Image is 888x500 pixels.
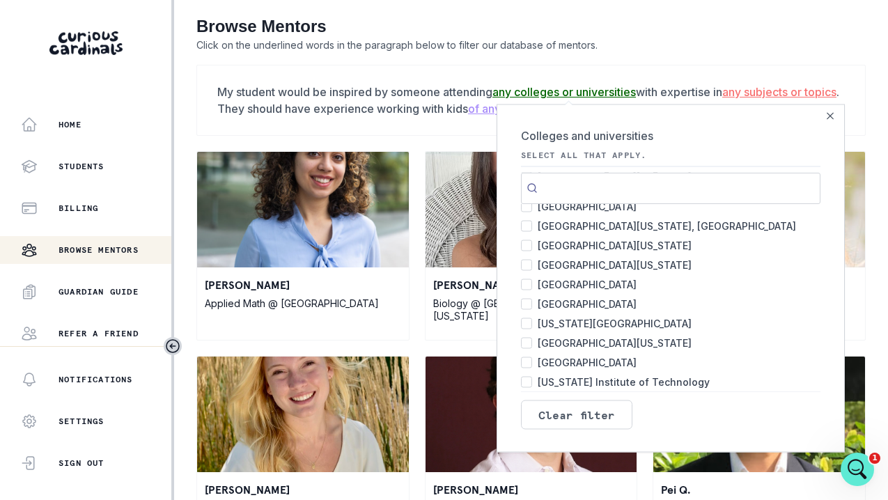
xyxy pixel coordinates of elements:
[521,400,632,429] button: Clear filter
[521,127,820,143] h2: Colleges and universities
[59,286,139,297] p: Guardian Guide
[538,352,637,372] span: [GEOGRAPHIC_DATA]
[185,356,221,384] span: disappointed reaction
[538,294,637,313] span: [GEOGRAPHIC_DATA]
[521,259,532,270] input: [GEOGRAPHIC_DATA][US_STATE]
[661,481,857,498] p: Pei Q.
[258,356,294,384] span: smiley reaction
[196,151,410,341] a: Victoria D.'s profile photo[PERSON_NAME]Applied Math @ [GEOGRAPHIC_DATA]
[538,333,692,352] span: [GEOGRAPHIC_DATA][US_STATE]
[722,85,836,99] u: any subjects or topics
[193,356,213,384] span: 😞
[521,337,532,348] input: [GEOGRAPHIC_DATA][US_STATE]
[205,276,401,293] p: [PERSON_NAME]
[425,151,638,341] a: Jenna G.'s profile photo[PERSON_NAME]Biology @ [GEOGRAPHIC_DATA][US_STATE]
[221,356,258,384] span: neutral face reaction
[184,401,295,412] a: Open in help center
[521,240,532,251] input: [GEOGRAPHIC_DATA][US_STATE]
[59,416,104,427] p: Settings
[426,357,637,472] img: Mark D.'s profile photo
[59,119,81,130] p: Home
[841,453,874,486] iframe: Intercom live chat
[521,149,820,160] p: Select all that apply.
[197,152,409,267] img: Victoria D.'s profile photo
[49,31,123,55] img: Curious Cardinals Logo
[196,37,866,54] p: Click on the underlined words in the paragraph below to filter our database of mentors.
[9,6,36,32] button: go back
[59,328,139,339] p: Refer a friend
[521,201,532,212] input: [GEOGRAPHIC_DATA]
[59,244,139,256] p: Browse Mentors
[521,172,820,203] input: Search
[164,337,182,355] button: Toggle sidebar
[426,152,637,267] img: Jenna G.'s profile photo
[419,6,445,32] button: Collapse window
[59,161,104,172] p: Students
[196,17,866,37] h2: Browse Mentors
[521,298,532,309] input: [GEOGRAPHIC_DATA]
[217,84,845,117] p: My student would be inspired by someone attending with expertise in . They should have experience...
[538,196,637,216] span: [GEOGRAPHIC_DATA]
[59,203,98,214] p: Billing
[521,220,532,231] input: [GEOGRAPHIC_DATA][US_STATE], [GEOGRAPHIC_DATA]
[492,85,636,99] u: any colleges or universities
[521,279,532,290] input: [GEOGRAPHIC_DATA]
[521,376,532,387] input: [US_STATE] Institute of Technology
[538,372,710,391] span: [US_STATE] Institute of Technology
[538,216,796,235] span: [GEOGRAPHIC_DATA][US_STATE], [GEOGRAPHIC_DATA]
[433,297,630,322] p: Biology @ [GEOGRAPHIC_DATA][US_STATE]
[468,102,524,116] u: of any age
[445,6,470,31] div: Close
[538,255,692,274] span: [GEOGRAPHIC_DATA][US_STATE]
[433,276,630,293] p: [PERSON_NAME]
[538,235,692,255] span: [GEOGRAPHIC_DATA][US_STATE]
[538,274,637,294] span: [GEOGRAPHIC_DATA]
[229,356,249,384] span: 😐
[265,356,286,384] span: 😃
[521,318,532,329] input: [US_STATE][GEOGRAPHIC_DATA]
[205,481,401,498] p: [PERSON_NAME]
[59,458,104,469] p: Sign Out
[433,481,630,498] p: [PERSON_NAME]
[869,453,880,464] span: 1
[521,357,532,368] input: [GEOGRAPHIC_DATA]
[205,297,401,310] p: Applied Math @ [GEOGRAPHIC_DATA]
[822,107,839,124] button: Close
[197,357,409,472] img: Phoebe D.'s profile photo
[59,374,133,385] p: Notifications
[17,342,462,357] div: Did this answer your question?
[538,313,692,333] span: [US_STATE][GEOGRAPHIC_DATA]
